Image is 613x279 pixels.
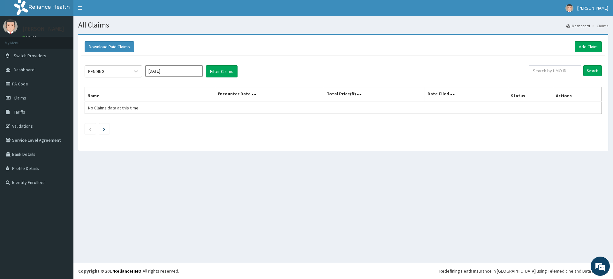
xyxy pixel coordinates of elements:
[89,126,92,132] a: Previous page
[591,23,608,28] li: Claims
[529,65,581,76] input: Search by HMO ID
[85,87,215,102] th: Name
[14,95,26,101] span: Claims
[583,65,602,76] input: Search
[103,126,105,132] a: Next page
[324,87,425,102] th: Total Price(₦)
[88,105,140,111] span: No Claims data at this time.
[22,35,38,39] a: Online
[14,53,46,59] span: Switch Providers
[78,21,608,29] h1: All Claims
[73,263,613,279] footer: All rights reserved.
[206,65,238,77] button: Filter Claims
[145,65,203,77] input: Select Month and Year
[439,268,608,274] div: Redefining Heath Insurance in [GEOGRAPHIC_DATA] using Telemedicine and Data Science!
[22,26,64,32] p: [PERSON_NAME]
[14,109,25,115] span: Tariffs
[78,268,143,274] strong: Copyright © 2017 .
[3,19,18,34] img: User Image
[88,68,104,75] div: PENDING
[566,23,590,28] a: Dashboard
[425,87,508,102] th: Date Filed
[85,41,134,52] button: Download Paid Claims
[577,5,608,11] span: [PERSON_NAME]
[575,41,602,52] a: Add Claim
[565,4,573,12] img: User Image
[215,87,324,102] th: Encounter Date
[14,67,34,73] span: Dashboard
[114,268,141,274] a: RelianceHMO
[508,87,553,102] th: Status
[553,87,602,102] th: Actions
